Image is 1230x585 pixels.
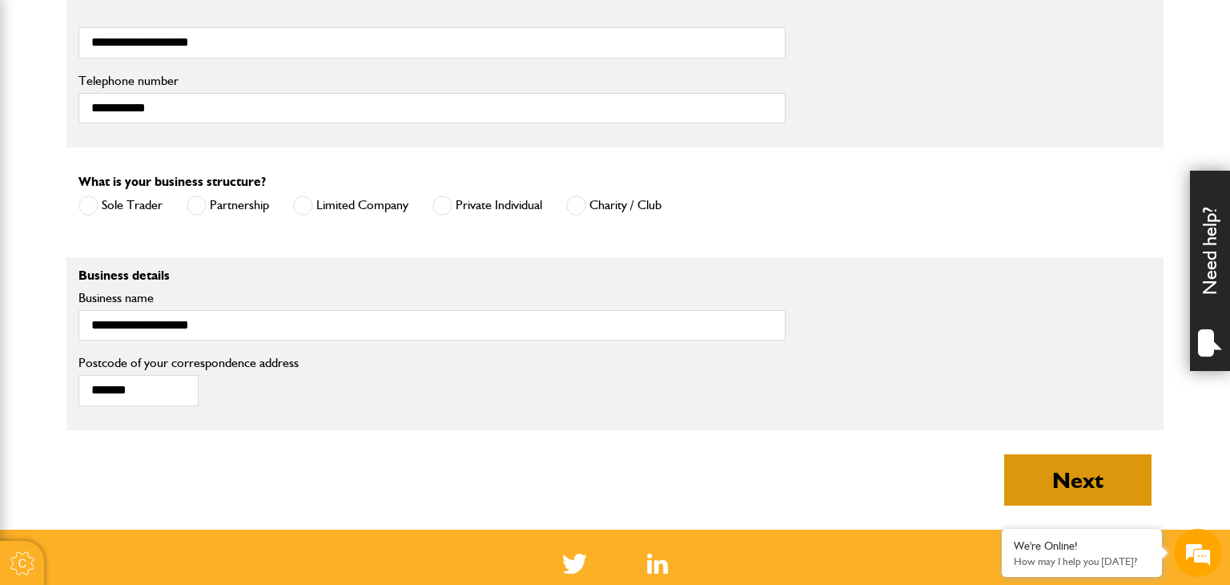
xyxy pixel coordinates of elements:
[432,196,542,216] label: Private Individual
[78,357,323,369] label: Postcode of your correspondence address
[647,554,669,574] a: LinkedIn
[1004,454,1152,506] button: Next
[1014,555,1150,567] p: How may I help you today?
[1014,539,1150,553] div: We're Online!
[78,269,786,282] p: Business details
[78,175,266,188] label: What is your business structure?
[293,196,408,216] label: Limited Company
[562,554,587,574] img: Twitter
[187,196,269,216] label: Partnership
[1190,171,1230,371] div: Need help?
[78,75,786,87] label: Telephone number
[78,196,163,216] label: Sole Trader
[566,196,661,216] label: Charity / Club
[78,292,786,305] label: Business name
[647,554,669,574] img: Linked In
